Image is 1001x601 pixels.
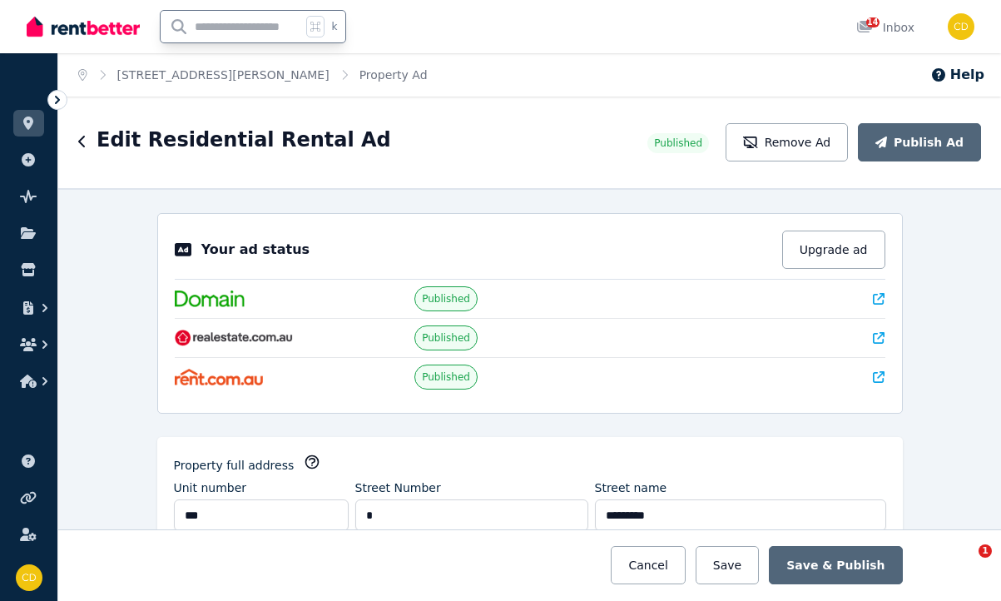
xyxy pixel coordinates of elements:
img: Chris Dimitropoulos [948,13,974,40]
div: Inbox [856,19,914,36]
h1: Edit Residential Rental Ad [97,127,391,153]
a: [STREET_ADDRESS][PERSON_NAME] [117,68,330,82]
p: Your ad status [201,240,310,260]
img: RealEstate.com.au [175,330,294,346]
img: Domain.com.au [175,291,245,307]
img: RentBetter [27,14,140,39]
button: Save & Publish [769,546,902,584]
span: Published [422,370,470,384]
span: 1 [979,544,992,558]
button: Save [696,546,759,584]
button: Remove Ad [726,123,848,161]
label: Property full address [174,457,295,474]
span: Published [422,292,470,305]
button: Publish Ad [858,123,981,161]
nav: Breadcrumb [58,53,448,97]
a: Property Ad [359,68,428,82]
button: Help [930,65,984,85]
button: Upgrade ad [782,231,885,269]
iframe: Intercom live chat [944,544,984,584]
span: k [331,20,337,33]
img: Rent.com.au [175,369,264,385]
label: Unit number [174,479,247,496]
button: Cancel [611,546,685,584]
span: Published [422,331,470,345]
span: Published [654,137,702,150]
img: Chris Dimitropoulos [16,564,42,591]
label: Street Number [355,479,441,496]
label: Street name [595,479,667,496]
span: 14 [866,17,880,27]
